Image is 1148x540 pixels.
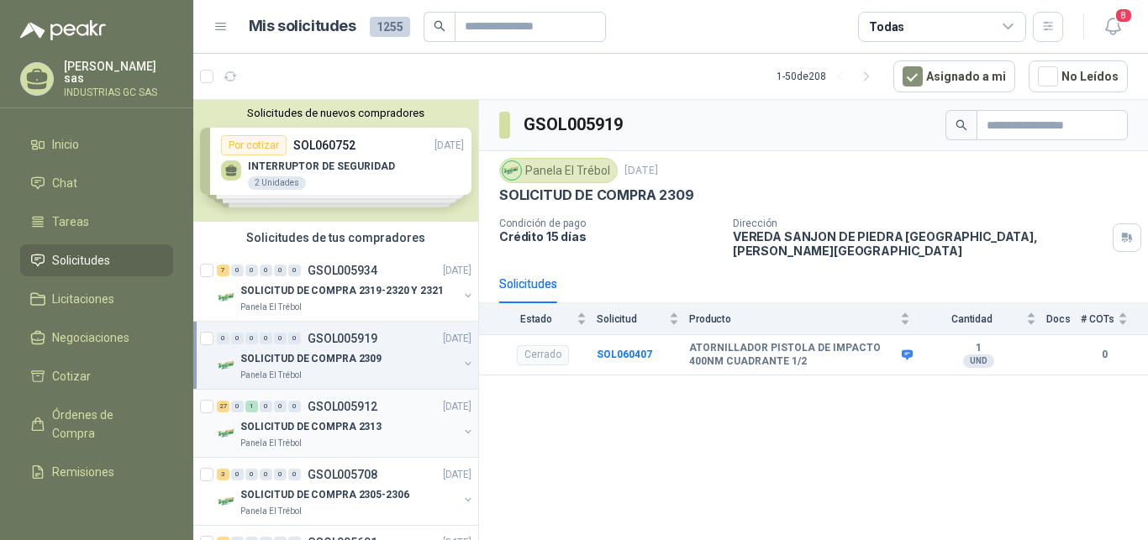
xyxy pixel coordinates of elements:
p: GSOL005912 [308,401,377,412]
p: Panela El Trébol [240,505,302,518]
p: VEREDA SANJON DE PIEDRA [GEOGRAPHIC_DATA] , [PERSON_NAME][GEOGRAPHIC_DATA] [733,229,1106,258]
div: 7 [217,265,229,276]
b: 1 [920,342,1036,355]
div: Cerrado [517,345,569,365]
div: 0 [260,265,272,276]
a: 7 0 0 0 0 0 GSOL005934[DATE] Company LogoSOLICITUD DE COMPRA 2319-2320 Y 2321Panela El Trébol [217,260,475,314]
span: Licitaciones [52,290,114,308]
th: Cantidad [920,303,1046,334]
span: 8 [1114,8,1133,24]
th: Docs [1046,303,1081,334]
p: Dirección [733,218,1106,229]
p: GSOL005934 [308,265,377,276]
div: 0 [231,333,244,344]
button: Solicitudes de nuevos compradores [200,107,471,119]
a: 3 0 0 0 0 0 GSOL005708[DATE] Company LogoSOLICITUD DE COMPRA 2305-2306Panela El Trébol [217,464,475,518]
a: Configuración [20,495,173,527]
span: Tareas [52,212,89,231]
a: 0 0 0 0 0 0 GSOL005919[DATE] Company LogoSOLICITUD DE COMPRA 2309Panela El Trébol [217,328,475,382]
img: Company Logo [503,161,521,180]
a: 27 0 1 0 0 0 GSOL005912[DATE] Company LogoSOLICITUD DE COMPRA 2313Panela El Trébol [217,396,475,450]
div: 0 [288,469,301,480]
span: Remisiones [52,463,114,481]
a: Licitaciones [20,283,173,315]
div: 0 [274,401,287,412]
div: 0 [274,265,287,276]
a: Inicio [20,128,173,160]
h3: GSOL005919 [524,112,625,138]
img: Company Logo [217,491,237,511]
div: 0 [288,401,301,412]
th: Producto [689,303,920,334]
div: 0 [260,469,272,480]
span: Solicitudes [52,251,110,270]
p: Panela El Trébol [240,437,302,450]
span: Inicio [52,135,79,154]
b: ATORNILLADOR PISTOLA DE IMPACTO 400NM CUADRANTE 1/2 [689,342,898,368]
span: Cotizar [52,367,91,385]
p: [DATE] [443,263,471,279]
a: Solicitudes [20,244,173,276]
span: Solicitud [597,313,666,325]
p: GSOL005708 [308,469,377,480]
div: 0 [231,469,244,480]
div: 27 [217,401,229,412]
img: Company Logo [217,355,237,375]
p: [PERSON_NAME] sas [64,60,173,84]
div: 0 [274,469,287,480]
p: SOLICITUD DE COMPRA 2309 [240,351,382,367]
p: Panela El Trébol [240,369,302,382]
div: 1 - 50 de 208 [777,63,880,90]
div: 0 [288,333,301,344]
a: Cotizar [20,360,173,392]
img: Company Logo [217,287,237,307]
div: UND [963,354,994,368]
div: 0 [288,265,301,276]
div: 0 [245,333,258,344]
p: INDUSTRIAS GC SAS [64,87,173,97]
div: 0 [231,265,244,276]
button: No Leídos [1029,60,1128,92]
p: Crédito 15 días [499,229,719,244]
p: SOLICITUD DE COMPRA 2313 [240,419,382,435]
div: Solicitudes de tus compradores [193,222,478,254]
div: Panela El Trébol [499,158,618,183]
p: [DATE] [624,163,658,179]
div: 0 [217,333,229,344]
p: Condición de pago [499,218,719,229]
a: Tareas [20,206,173,238]
h1: Mis solicitudes [249,14,356,39]
span: search [434,20,445,32]
th: Solicitud [597,303,689,334]
span: # COTs [1081,313,1114,325]
div: 0 [274,333,287,344]
button: 8 [1098,12,1128,42]
span: Producto [689,313,897,325]
p: Panela El Trébol [240,301,302,314]
div: 0 [245,265,258,276]
a: Remisiones [20,456,173,488]
button: Asignado a mi [893,60,1015,92]
a: Órdenes de Compra [20,399,173,449]
div: 1 [245,401,258,412]
b: 0 [1081,347,1128,363]
div: Todas [869,18,904,36]
span: search [956,119,967,131]
span: Chat [52,174,77,192]
a: SOL060407 [597,349,652,360]
p: [DATE] [443,331,471,347]
p: GSOL005919 [308,333,377,344]
div: Solicitudes de nuevos compradoresPor cotizarSOL060752[DATE] INTERRUPTOR DE SEGURIDAD2 UnidadesPor... [193,100,478,222]
div: 0 [231,401,244,412]
span: Estado [499,313,573,325]
p: [DATE] [443,399,471,415]
span: Negociaciones [52,328,129,347]
span: 1255 [370,17,410,37]
div: Solicitudes [499,275,557,293]
p: SOLICITUD DE COMPRA 2319-2320 Y 2321 [240,283,444,299]
span: Cantidad [920,313,1023,325]
img: Company Logo [217,423,237,443]
div: 0 [260,401,272,412]
div: 0 [260,333,272,344]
